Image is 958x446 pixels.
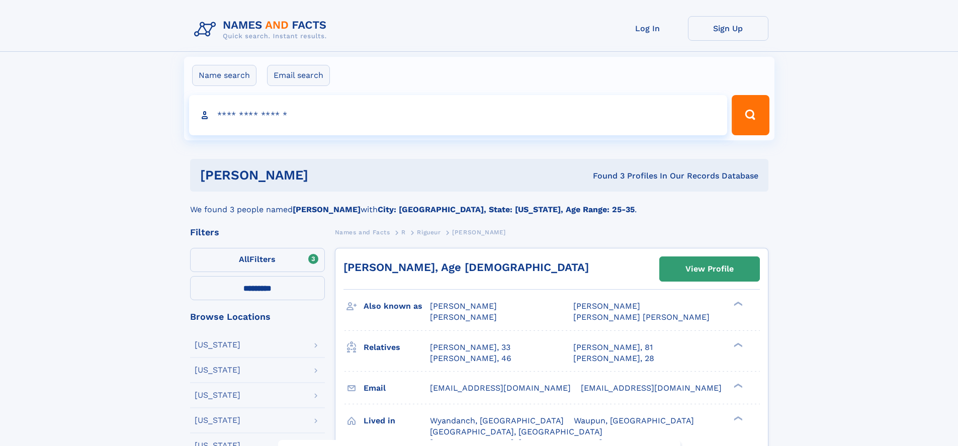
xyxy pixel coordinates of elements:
[190,312,325,321] div: Browse Locations
[417,229,441,236] span: Rigueur
[401,226,406,238] a: R
[195,366,240,374] div: [US_STATE]
[430,342,510,353] a: [PERSON_NAME], 33
[267,65,330,86] label: Email search
[364,298,430,315] h3: Also known as
[430,312,497,322] span: [PERSON_NAME]
[731,415,743,421] div: ❯
[430,383,571,393] span: [EMAIL_ADDRESS][DOMAIN_NAME]
[451,170,758,182] div: Found 3 Profiles In Our Records Database
[364,412,430,429] h3: Lived in
[195,416,240,424] div: [US_STATE]
[660,257,759,281] a: View Profile
[190,16,335,43] img: Logo Names and Facts
[364,339,430,356] h3: Relatives
[731,382,743,389] div: ❯
[195,341,240,349] div: [US_STATE]
[573,353,654,364] a: [PERSON_NAME], 28
[200,169,451,182] h1: [PERSON_NAME]
[430,416,564,425] span: Wyandanch, [GEOGRAPHIC_DATA]
[190,192,768,216] div: We found 3 people named with .
[293,205,361,214] b: [PERSON_NAME]
[452,229,506,236] span: [PERSON_NAME]
[430,427,602,436] span: [GEOGRAPHIC_DATA], [GEOGRAPHIC_DATA]
[581,383,722,393] span: [EMAIL_ADDRESS][DOMAIN_NAME]
[378,205,635,214] b: City: [GEOGRAPHIC_DATA], State: [US_STATE], Age Range: 25-35
[607,16,688,41] a: Log In
[364,380,430,397] h3: Email
[239,254,249,264] span: All
[573,301,640,311] span: [PERSON_NAME]
[343,261,589,274] a: [PERSON_NAME], Age [DEMOGRAPHIC_DATA]
[189,95,728,135] input: search input
[573,312,710,322] span: [PERSON_NAME] [PERSON_NAME]
[430,353,511,364] a: [PERSON_NAME], 46
[190,248,325,272] label: Filters
[685,257,734,281] div: View Profile
[732,95,769,135] button: Search Button
[574,416,694,425] span: Waupun, [GEOGRAPHIC_DATA]
[731,301,743,307] div: ❯
[573,342,653,353] a: [PERSON_NAME], 81
[430,301,497,311] span: [PERSON_NAME]
[190,228,325,237] div: Filters
[731,341,743,348] div: ❯
[401,229,406,236] span: R
[195,391,240,399] div: [US_STATE]
[335,226,390,238] a: Names and Facts
[192,65,256,86] label: Name search
[417,226,441,238] a: Rigueur
[688,16,768,41] a: Sign Up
